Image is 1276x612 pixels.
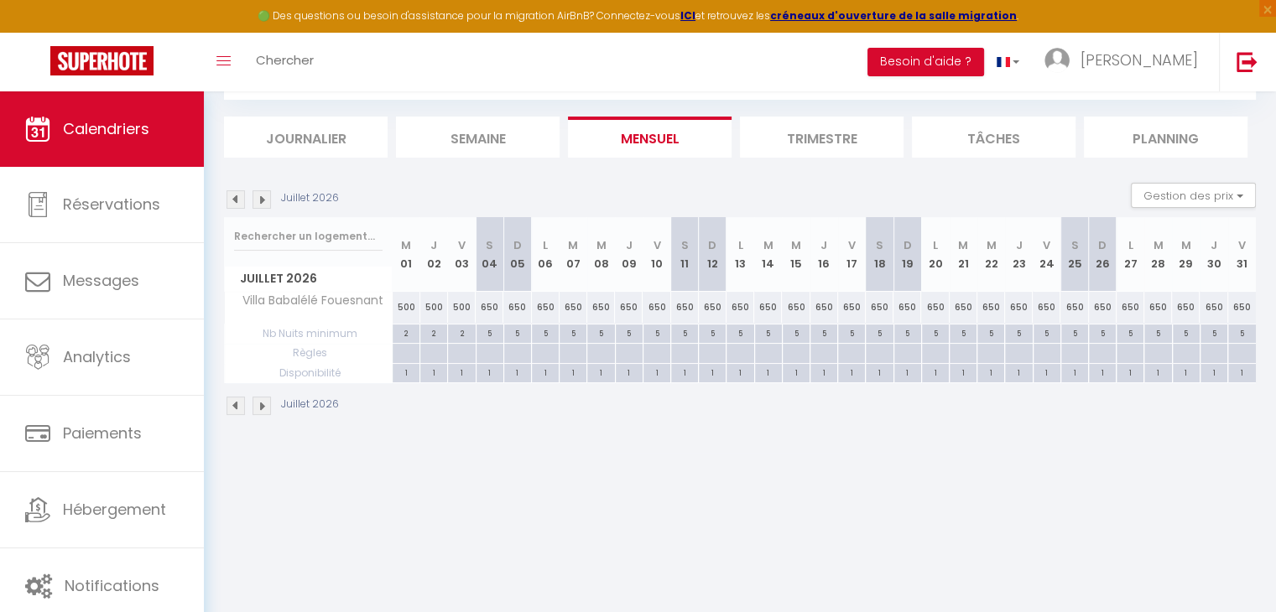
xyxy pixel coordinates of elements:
[770,8,1017,23] strong: créneaux d'ouverture de la salle migration
[393,364,419,380] div: 1
[755,364,782,380] div: 1
[477,324,503,340] div: 5
[977,364,1004,380] div: 1
[921,217,949,292] th: 20
[1211,237,1217,253] abbr: J
[560,292,587,323] div: 650
[503,217,531,292] th: 05
[458,237,466,253] abbr: V
[243,33,326,91] a: Chercher
[699,324,726,340] div: 5
[810,217,838,292] th: 16
[893,217,921,292] th: 19
[1033,217,1060,292] th: 24
[922,364,949,380] div: 1
[63,423,142,443] span: Paiements
[1172,217,1200,292] th: 29
[532,324,559,340] div: 5
[1181,237,1191,253] abbr: M
[727,292,754,323] div: 650
[1034,364,1060,380] div: 1
[513,237,522,253] abbr: D
[225,267,392,291] span: Juillet 2026
[671,292,699,323] div: 650
[1144,217,1172,292] th: 28
[791,237,801,253] abbr: M
[587,292,615,323] div: 650
[1238,237,1246,253] abbr: V
[430,237,437,253] abbr: J
[225,364,392,382] span: Disponibilité
[699,217,727,292] th: 12
[810,292,838,323] div: 650
[532,292,560,323] div: 650
[708,237,716,253] abbr: D
[1084,117,1247,158] li: Planning
[1154,237,1164,253] abbr: M
[1128,237,1133,253] abbr: L
[281,397,339,412] p: Juillet 2026
[643,324,670,340] div: 5
[810,364,837,380] div: 1
[587,217,615,292] th: 08
[1228,292,1256,323] div: 650
[876,237,883,253] abbr: S
[1089,217,1117,292] th: 26
[866,217,893,292] th: 18
[782,292,810,323] div: 650
[783,364,810,380] div: 1
[727,217,754,292] th: 13
[838,324,865,340] div: 5
[950,364,977,380] div: 1
[225,344,392,362] span: Règles
[1144,364,1171,380] div: 1
[1200,324,1227,340] div: 5
[543,237,548,253] abbr: L
[958,237,968,253] abbr: M
[596,237,607,253] abbr: M
[1144,292,1172,323] div: 650
[420,364,447,380] div: 1
[977,217,1005,292] th: 22
[63,346,131,367] span: Analytics
[755,324,782,340] div: 5
[986,237,996,253] abbr: M
[1098,237,1107,253] abbr: D
[560,364,586,380] div: 1
[894,364,921,380] div: 1
[448,217,476,292] th: 03
[783,324,810,340] div: 5
[1200,364,1227,380] div: 1
[615,292,643,323] div: 650
[950,217,977,292] th: 21
[448,292,476,323] div: 500
[680,8,695,23] strong: ICI
[1200,292,1227,323] div: 650
[1117,324,1143,340] div: 5
[977,324,1004,340] div: 5
[977,292,1005,323] div: 650
[1005,217,1033,292] th: 23
[393,217,420,292] th: 01
[699,292,727,323] div: 650
[420,324,447,340] div: 2
[587,364,614,380] div: 1
[615,217,643,292] th: 09
[616,364,643,380] div: 1
[867,48,984,76] button: Besoin d'aide ?
[396,117,560,158] li: Semaine
[1060,217,1088,292] th: 25
[225,324,392,343] span: Nb Nuits minimum
[1060,292,1088,323] div: 650
[227,292,388,310] span: Villa Babalélé Fouesnant
[626,237,633,253] abbr: J
[1043,237,1050,253] abbr: V
[866,292,893,323] div: 650
[477,364,503,380] div: 1
[1205,537,1263,599] iframe: Chat
[643,292,670,323] div: 650
[727,364,753,380] div: 1
[616,324,643,340] div: 5
[1005,292,1033,323] div: 650
[1089,324,1116,340] div: 5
